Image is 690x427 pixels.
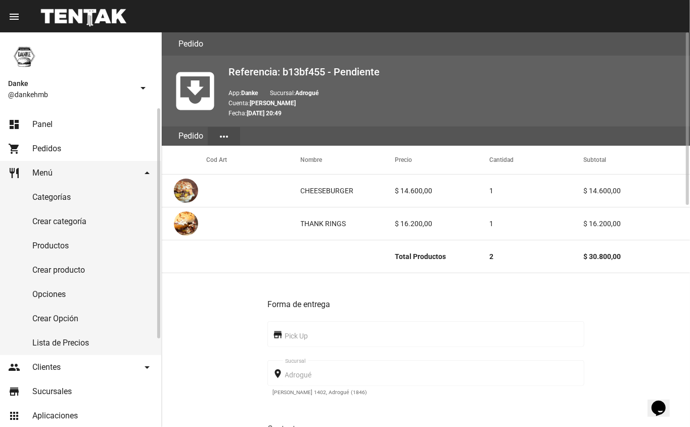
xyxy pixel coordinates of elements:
[206,146,301,174] mat-header-cell: Cod Art
[395,207,489,240] mat-cell: $ 16.200,00
[32,411,78,421] span: Aplicaciones
[489,146,584,174] mat-header-cell: Cantidad
[228,64,682,80] h2: Referencia: b13bf455 - Pendiente
[267,297,584,312] h3: Forma de entrega
[583,207,690,240] mat-cell: $ 16.200,00
[8,90,133,100] span: @dankehmb
[8,118,20,131] mat-icon: dashboard
[8,11,20,23] mat-icon: menu
[250,100,296,107] b: [PERSON_NAME]
[228,98,682,108] p: Cuenta:
[32,387,72,397] span: Sucursales
[32,119,53,130] span: Panel
[8,386,20,398] mat-icon: store
[489,240,584,273] mat-cell: 2
[141,167,153,179] mat-icon: arrow_drop_down
[228,108,682,118] p: Fecha:
[218,131,230,143] mat-icon: more_horiz
[301,146,395,174] mat-header-cell: Nombre
[395,240,489,273] mat-cell: Total Productos
[8,143,20,155] mat-icon: shopping_cart
[583,240,690,273] mat-cell: $ 30.800,00
[174,179,198,203] img: eb7e7812-101c-4ce3-b4d5-6061c3a10de0.png
[583,146,690,174] mat-header-cell: Subtotal
[247,110,282,117] b: [DATE] 20:49
[170,66,220,116] mat-icon: move_to_inbox
[208,127,240,145] button: Elegir sección
[301,219,346,229] div: THANK RINGS
[8,167,20,179] mat-icon: restaurant
[583,175,690,207] mat-cell: $ 14.600,00
[137,82,149,94] mat-icon: arrow_drop_down
[228,88,682,98] p: App: Sucursal:
[395,175,489,207] mat-cell: $ 14.600,00
[32,144,61,154] span: Pedidos
[32,362,61,372] span: Clientes
[8,40,40,73] img: 1d4517d0-56da-456b-81f5-6111ccf01445.png
[295,90,318,97] b: Adrogué
[174,126,208,146] div: Pedido
[395,146,489,174] mat-header-cell: Precio
[273,329,285,341] mat-icon: store
[273,390,367,396] mat-hint: [PERSON_NAME] 1402, Adrogué (1846)
[648,387,680,417] iframe: chat widget
[178,37,203,51] h3: Pedido
[174,211,198,236] img: 1d3925b4-3dc7-452b-aa71-7cd7831306f0.png
[489,207,584,240] mat-cell: 1
[241,90,258,97] b: Danke
[489,175,584,207] mat-cell: 1
[301,186,354,196] div: CHEESEBURGER
[8,77,133,90] span: Danke
[141,361,153,373] mat-icon: arrow_drop_down
[273,368,285,380] mat-icon: place
[8,361,20,373] mat-icon: people
[8,410,20,422] mat-icon: apps
[32,168,53,178] span: Menú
